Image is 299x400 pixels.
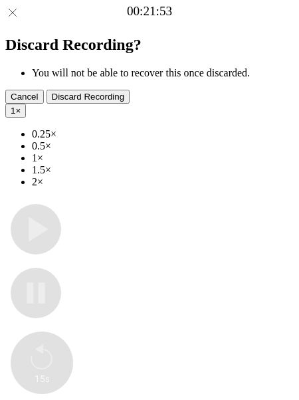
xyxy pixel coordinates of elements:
button: Discard Recording [47,90,130,104]
li: 1× [32,152,294,164]
button: Cancel [5,90,44,104]
h2: Discard Recording? [5,36,294,54]
a: 00:21:53 [127,4,172,19]
li: You will not be able to recover this once discarded. [32,67,294,79]
li: 1.5× [32,164,294,176]
li: 2× [32,176,294,188]
li: 0.25× [32,128,294,140]
button: 1× [5,104,26,118]
span: 1 [11,106,15,116]
li: 0.5× [32,140,294,152]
